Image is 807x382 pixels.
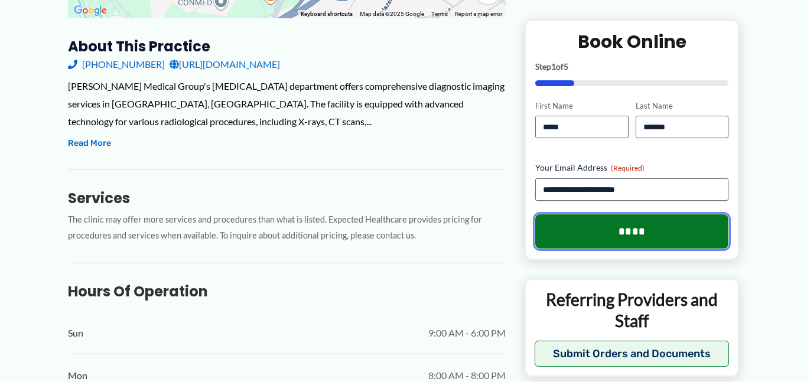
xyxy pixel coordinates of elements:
[431,11,448,17] a: Terms (opens in new tab)
[455,11,502,17] a: Report a map error
[611,164,645,172] span: (Required)
[535,340,729,366] button: Submit Orders and Documents
[551,61,556,71] span: 1
[535,100,628,111] label: First Name
[301,10,353,18] button: Keyboard shortcuts
[68,37,506,55] h3: About this practice
[535,30,728,53] h2: Book Online
[360,11,424,17] span: Map data ©2025 Google
[68,136,111,151] button: Read More
[68,189,506,207] h3: Services
[428,324,506,342] span: 9:00 AM - 6:00 PM
[564,61,568,71] span: 5
[636,100,728,111] label: Last Name
[68,55,165,73] a: [PHONE_NUMBER]
[535,289,729,332] p: Referring Providers and Staff
[68,212,506,244] p: The clinic may offer more services and procedures than what is listed. Expected Healthcare provid...
[68,282,506,301] h3: Hours of Operation
[71,3,110,18] img: Google
[535,162,728,174] label: Your Email Address
[68,324,83,342] span: Sun
[68,77,506,130] div: [PERSON_NAME] Medical Group's [MEDICAL_DATA] department offers comprehensive diagnostic imaging s...
[170,55,280,73] a: [URL][DOMAIN_NAME]
[71,3,110,18] a: Open this area in Google Maps (opens a new window)
[535,62,728,70] p: Step of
